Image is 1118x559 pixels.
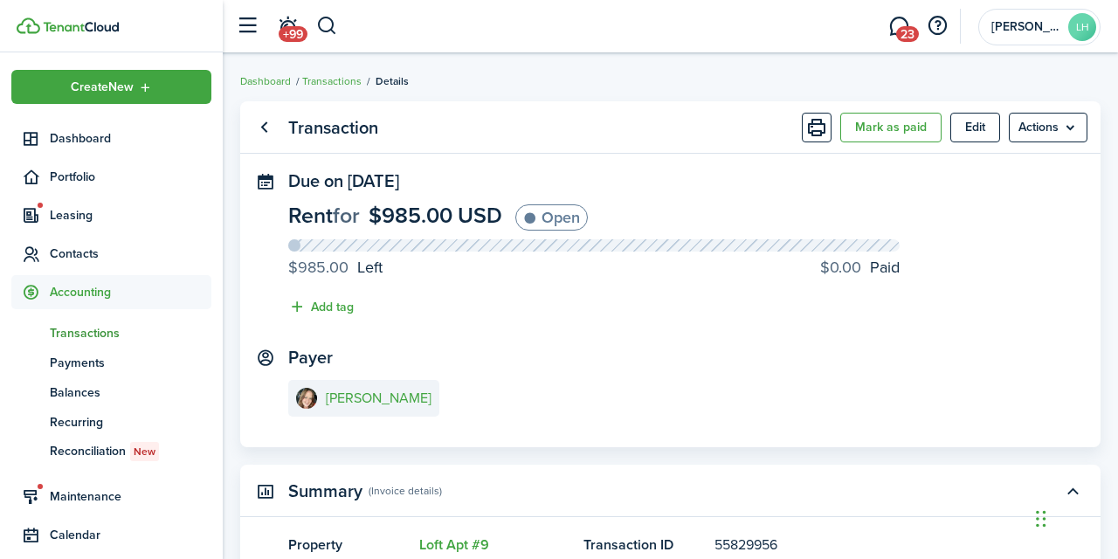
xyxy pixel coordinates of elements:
[50,206,211,224] span: Leasing
[296,388,317,409] img: Madalyn Shifflett
[240,73,291,89] a: Dashboard
[302,73,362,89] a: Transactions
[882,4,915,49] a: Messaging
[583,535,706,556] panel-main-title: Transaction ID
[288,535,411,556] panel-main-title: Property
[43,22,119,32] img: TenantCloud
[1068,13,1096,41] avatar-text: LH
[279,26,307,42] span: +99
[991,21,1061,33] span: Lucas Hollow LLC
[922,11,952,41] button: Open resource center
[50,283,211,301] span: Accounting
[11,121,211,155] a: Dashboard
[419,535,489,555] a: Loft Apt #9
[271,4,304,49] a: Notifications
[50,354,211,372] span: Payments
[326,390,431,406] e-details-info-title: [PERSON_NAME]
[11,348,211,377] a: Payments
[1031,475,1118,559] iframe: Chat Widget
[802,113,832,142] button: Print
[50,442,211,461] span: Reconciliation
[714,535,1000,556] panel-main-description: 55829956
[50,526,211,544] span: Calendar
[71,81,134,93] span: Create New
[1009,113,1087,142] menu-btn: Actions
[896,26,919,42] span: 23
[50,245,211,263] span: Contacts
[288,380,439,417] a: Madalyn Shifflett[PERSON_NAME]
[50,487,211,506] span: Maintenance
[134,444,155,459] span: New
[288,256,383,279] progress-caption-label: Left
[50,168,211,186] span: Portfolio
[288,118,378,138] panel-main-title: Transaction
[369,199,502,231] span: $985.00 USD
[1009,113,1087,142] button: Open menu
[11,377,211,407] a: Balances
[249,113,279,142] a: Go back
[820,256,861,279] progress-caption-label-value: $0.00
[11,70,211,104] button: Open menu
[17,17,40,34] img: TenantCloud
[369,483,442,499] panel-main-subtitle: (Invoice details)
[50,413,211,431] span: Recurring
[288,348,333,368] panel-main-title: Payer
[333,199,360,231] span: for
[50,324,211,342] span: Transactions
[288,297,354,317] button: Add tag
[1036,493,1046,545] div: Drag
[11,318,211,348] a: Transactions
[820,256,900,279] progress-caption-label: Paid
[288,256,349,279] progress-caption-label-value: $985.00
[288,199,333,231] span: Rent
[950,113,1000,142] button: Edit
[376,73,409,89] span: Details
[515,204,588,231] status: Open
[231,10,264,43] button: Open sidebar
[50,129,211,148] span: Dashboard
[288,481,362,501] panel-main-title: Summary
[288,168,399,194] span: Due on [DATE]
[11,437,211,466] a: ReconciliationNew
[840,113,942,142] button: Mark as paid
[50,383,211,402] span: Balances
[316,11,338,41] button: Search
[11,407,211,437] a: Recurring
